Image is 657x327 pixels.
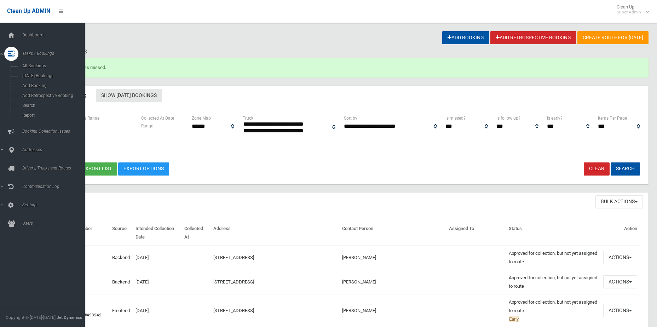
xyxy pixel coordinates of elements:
[603,304,637,317] button: Actions
[20,51,90,56] span: Tasks / Bookings
[57,315,82,320] strong: Jet Dynamics
[133,221,181,245] th: Intended Collection Date
[7,8,50,15] span: Clean Up ADMIN
[617,10,641,15] small: Super Admin
[181,221,211,245] th: Collected At
[595,195,643,208] button: Bulk Actions
[506,270,600,294] td: Approved for collection, but not yet assigned to route
[213,279,254,285] a: [STREET_ADDRESS]
[133,270,181,294] td: [DATE]
[446,221,506,245] th: Assigned To
[603,275,637,288] button: Actions
[603,251,637,264] button: Actions
[20,113,84,118] span: Report
[20,63,84,68] span: All Bookings
[6,315,56,320] span: Copyright © [DATE]-[DATE]
[509,316,519,322] span: Early
[133,294,181,327] td: [DATE]
[20,103,84,108] span: Search
[490,31,576,44] a: Add Retrospective Booking
[243,114,253,122] label: Truck
[613,4,648,15] span: Clean Up
[20,73,84,78] span: [DATE] Bookings
[109,221,133,245] th: Source
[442,31,489,44] a: Add Booking
[31,58,649,78] div: Booking marked as missed.
[213,308,254,313] a: [STREET_ADDRESS]
[339,245,446,270] td: [PERSON_NAME]
[20,221,90,226] span: Users
[20,184,90,189] span: Communication Log
[600,221,640,245] th: Action
[339,221,446,245] th: Contact Person
[339,270,446,294] td: [PERSON_NAME]
[84,312,102,317] a: #493242
[118,162,169,176] a: Export Options
[213,255,254,260] a: [STREET_ADDRESS]
[577,31,649,44] a: Create route for [DATE]
[109,294,133,327] td: Frontend
[20,83,84,88] span: Add Booking
[20,33,90,38] span: Dashboard
[20,147,90,152] span: Addresses
[611,162,640,176] button: Search
[77,162,117,176] button: Export list
[584,162,610,176] a: Clear
[96,89,162,102] a: Show [DATE] Bookings
[20,166,90,171] span: Drivers, Trucks and Routes
[20,129,90,134] span: Booking Collection Issues
[506,221,600,245] th: Status
[109,270,133,294] td: Backend
[133,245,181,270] td: [DATE]
[339,294,446,327] td: [PERSON_NAME]
[506,294,600,327] td: Approved for collection, but not yet assigned to route
[211,221,339,245] th: Address
[506,245,600,270] td: Approved for collection, but not yet assigned to route
[20,93,84,98] span: Add Retrospective Booking
[20,202,90,207] span: Settings
[109,245,133,270] td: Backend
